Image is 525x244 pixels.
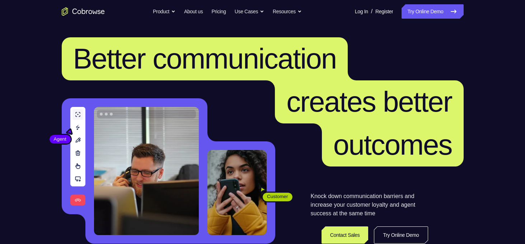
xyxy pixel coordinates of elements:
[273,4,302,19] button: Resources
[371,7,372,16] span: /
[73,43,337,75] span: Better communication
[62,7,105,16] a: Go to the home page
[375,4,393,19] a: Register
[94,107,199,235] img: A customer support agent talking on the phone
[311,192,428,218] p: Knock down communication barriers and increase your customer loyalty and agent success at the sam...
[235,4,264,19] button: Use Cases
[355,4,368,19] a: Log In
[322,226,369,244] a: Contact Sales
[184,4,203,19] a: About us
[374,226,428,244] a: Try Online Demo
[153,4,175,19] button: Product
[207,150,267,235] img: A customer holding their phone
[402,4,463,19] a: Try Online Demo
[211,4,226,19] a: Pricing
[333,129,452,161] span: outcomes
[286,86,452,118] span: creates better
